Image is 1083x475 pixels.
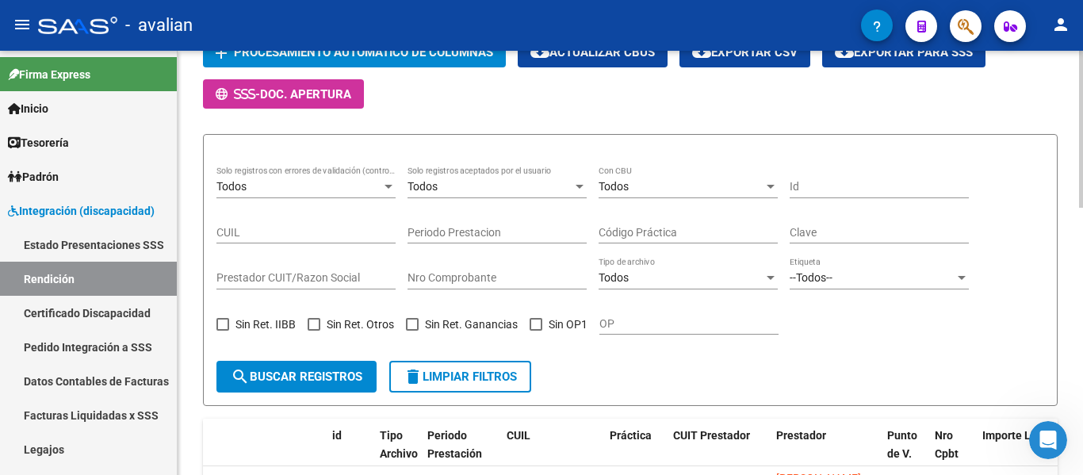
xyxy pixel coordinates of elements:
[835,42,854,61] mat-icon: cloud_download
[327,315,394,334] span: Sin Ret. Otros
[887,429,917,460] span: Punto de V.
[427,429,482,460] span: Periodo Prestación
[234,46,493,60] span: Procesamiento automatico de columnas
[8,202,155,220] span: Integración (discapacidad)
[822,37,985,67] button: Exportar para SSS
[332,429,342,442] span: id
[231,367,250,386] mat-icon: search
[518,37,668,67] button: Actualizar CBUs
[389,361,531,393] button: Limpiar filtros
[8,168,59,186] span: Padrón
[507,429,530,442] span: CUIL
[216,87,260,102] span: -
[235,315,296,334] span: Sin Ret. IIBB
[679,37,810,67] button: Exportar CSV
[692,45,798,59] span: Exportar CSV
[599,271,629,284] span: Todos
[530,42,549,61] mat-icon: cloud_download
[790,271,832,284] span: --Todos--
[216,361,377,393] button: Buscar registros
[404,367,423,386] mat-icon: delete
[380,429,418,460] span: Tipo Archivo
[8,100,48,117] span: Inicio
[425,315,518,334] span: Sin Ret. Ganancias
[203,37,506,67] button: Procesamiento automatico de columnas
[935,429,959,460] span: Nro Cpbt
[125,8,193,43] span: - avalian
[549,315,587,334] span: Sin OP1
[530,45,655,59] span: Actualizar CBUs
[408,180,438,193] span: Todos
[982,429,1050,442] span: Importe Liqu.
[776,429,826,442] span: Prestador
[404,370,517,384] span: Limpiar filtros
[231,370,362,384] span: Buscar registros
[8,66,90,83] span: Firma Express
[212,44,231,63] mat-icon: add
[692,42,711,61] mat-icon: cloud_download
[8,134,69,151] span: Tesorería
[1029,421,1067,459] iframe: Intercom live chat
[260,87,351,102] span: Doc. Apertura
[1051,15,1070,34] mat-icon: person
[203,79,364,109] button: -Doc. Apertura
[673,429,750,442] span: CUIT Prestador
[599,180,629,193] span: Todos
[835,45,973,59] span: Exportar para SSS
[216,180,247,193] span: Todos
[610,429,652,442] span: Práctica
[13,15,32,34] mat-icon: menu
